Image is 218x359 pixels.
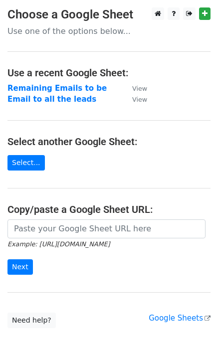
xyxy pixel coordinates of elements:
a: Select... [7,155,45,171]
h4: Use a recent Google Sheet: [7,67,211,79]
a: Email to all the leads [7,95,96,104]
a: Need help? [7,313,56,328]
a: Remaining Emails to be [7,84,107,93]
input: Paste your Google Sheet URL here [7,219,206,238]
a: View [122,95,147,104]
a: View [122,84,147,93]
h3: Choose a Google Sheet [7,7,211,22]
small: Example: [URL][DOMAIN_NAME] [7,240,110,248]
input: Next [7,259,33,275]
p: Use one of the options below... [7,26,211,36]
small: View [132,96,147,103]
h4: Copy/paste a Google Sheet URL: [7,203,211,215]
small: View [132,85,147,92]
a: Google Sheets [149,314,211,323]
h4: Select another Google Sheet: [7,136,211,148]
